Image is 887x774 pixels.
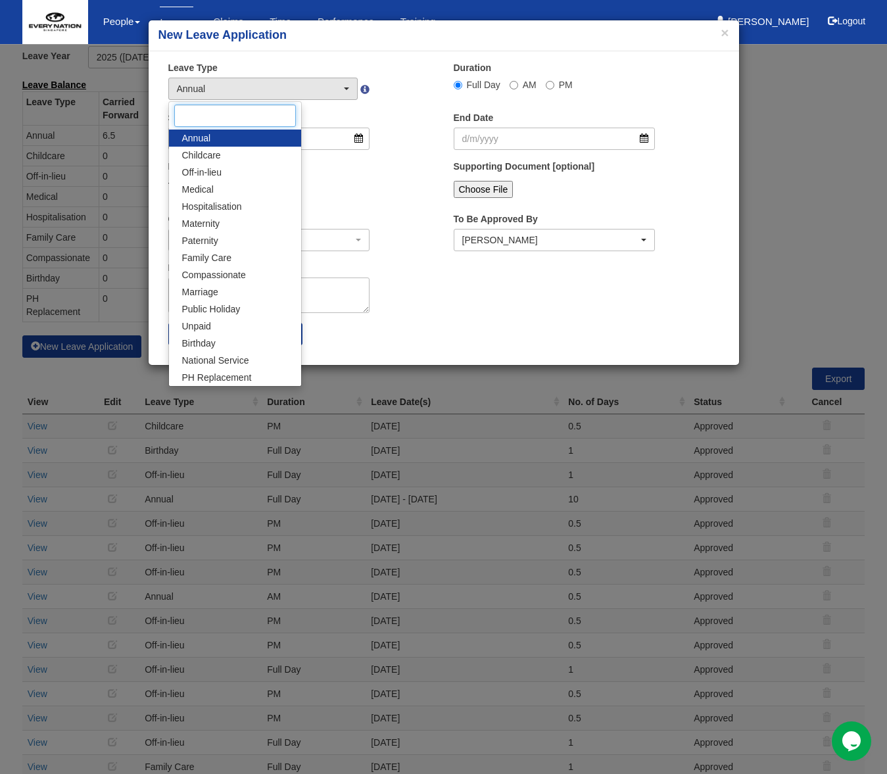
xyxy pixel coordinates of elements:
[832,721,874,761] iframe: chat widget
[182,234,218,247] span: Paternity
[182,354,249,367] span: National Service
[462,233,639,247] div: [PERSON_NAME]
[168,61,218,74] label: Leave Type
[182,183,214,196] span: Medical
[182,132,211,145] span: Annual
[182,302,241,316] span: Public Holiday
[454,181,514,198] input: Choose File
[168,78,358,100] button: Annual
[182,320,211,333] span: Unpaid
[182,200,242,213] span: Hospitalisation
[721,26,729,39] button: ×
[182,217,220,230] span: Maternity
[177,82,342,95] div: Annual
[182,285,218,299] span: Marriage
[182,337,216,350] span: Birthday
[559,80,573,90] span: PM
[158,28,287,41] b: New Leave Application
[174,105,296,127] input: Search
[182,166,222,179] span: Off-in-lieu
[523,80,537,90] span: AM
[182,149,221,162] span: Childcare
[454,128,656,150] input: d/m/yyyy
[454,111,494,124] label: End Date
[454,229,656,251] button: Joshua Harris
[182,371,252,384] span: PH Replacement
[454,212,538,226] label: To Be Approved By
[467,80,500,90] span: Full Day
[182,251,231,264] span: Family Care
[454,160,595,173] label: Supporting Document [optional]
[182,268,246,281] span: Compassionate
[454,61,492,74] label: Duration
